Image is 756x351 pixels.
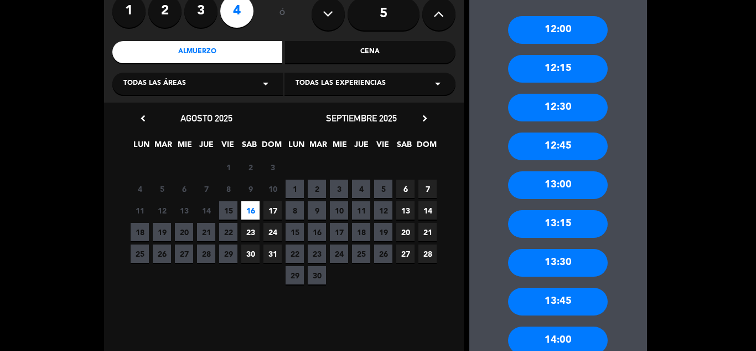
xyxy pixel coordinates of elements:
[395,138,413,156] span: SAB
[131,223,149,241] span: 18
[219,223,237,241] span: 22
[330,245,348,263] span: 24
[123,78,186,89] span: Todas las áreas
[330,201,348,220] span: 10
[240,138,258,156] span: SAB
[431,77,444,90] i: arrow_drop_down
[153,245,171,263] span: 26
[352,138,370,156] span: JUE
[352,245,370,263] span: 25
[285,41,455,63] div: Cena
[418,223,437,241] span: 21
[197,180,215,198] span: 7
[175,180,193,198] span: 6
[263,180,282,198] span: 10
[241,201,260,220] span: 16
[259,77,272,90] i: arrow_drop_down
[154,138,172,156] span: MAR
[396,223,415,241] span: 20
[286,266,304,284] span: 29
[180,113,232,124] span: agosto 2025
[197,223,215,241] span: 21
[396,245,415,263] span: 27
[396,180,415,198] span: 6
[287,138,305,156] span: LUN
[508,210,608,238] div: 13:15
[352,201,370,220] span: 11
[396,201,415,220] span: 13
[508,249,608,277] div: 13:30
[330,138,349,156] span: MIE
[197,201,215,220] span: 14
[175,138,194,156] span: MIE
[374,201,392,220] span: 12
[308,266,326,284] span: 30
[374,138,392,156] span: VIE
[131,180,149,198] span: 4
[132,138,151,156] span: LUN
[263,158,282,176] span: 3
[308,201,326,220] span: 9
[241,180,260,198] span: 9
[286,180,304,198] span: 1
[241,158,260,176] span: 2
[262,138,280,156] span: DOM
[296,78,386,89] span: Todas las experiencias
[219,180,237,198] span: 8
[241,245,260,263] span: 30
[175,245,193,263] span: 27
[352,180,370,198] span: 4
[374,223,392,241] span: 19
[197,245,215,263] span: 28
[374,245,392,263] span: 26
[508,288,608,316] div: 13:45
[508,55,608,83] div: 12:15
[330,180,348,198] span: 3
[374,180,392,198] span: 5
[131,201,149,220] span: 11
[197,138,215,156] span: JUE
[131,245,149,263] span: 25
[137,113,149,124] i: chevron_left
[263,245,282,263] span: 31
[417,138,435,156] span: DOM
[308,180,326,198] span: 2
[309,138,327,156] span: MAR
[508,133,608,160] div: 12:45
[241,223,260,241] span: 23
[153,223,171,241] span: 19
[219,158,237,176] span: 1
[286,245,304,263] span: 22
[508,171,608,199] div: 13:00
[330,223,348,241] span: 17
[418,201,437,220] span: 14
[352,223,370,241] span: 18
[418,245,437,263] span: 28
[419,113,431,124] i: chevron_right
[418,180,437,198] span: 7
[219,245,237,263] span: 29
[286,223,304,241] span: 15
[508,94,608,121] div: 12:30
[175,201,193,220] span: 13
[286,201,304,220] span: 8
[112,41,283,63] div: Almuerzo
[153,180,171,198] span: 5
[308,223,326,241] span: 16
[219,138,237,156] span: VIE
[326,113,397,124] span: septiembre 2025
[263,201,282,220] span: 17
[308,245,326,263] span: 23
[153,201,171,220] span: 12
[175,223,193,241] span: 20
[219,201,237,220] span: 15
[263,223,282,241] span: 24
[508,16,608,44] div: 12:00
